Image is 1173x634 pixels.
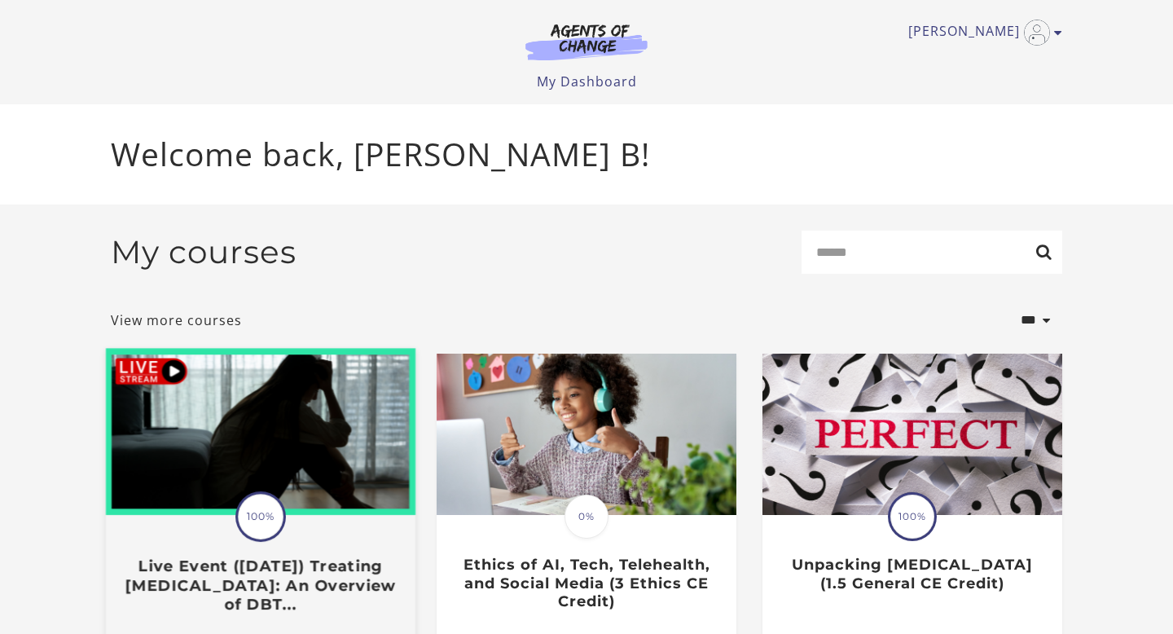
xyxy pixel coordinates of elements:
[508,23,665,60] img: Agents of Change Logo
[908,20,1054,46] a: Toggle menu
[111,233,297,271] h2: My courses
[780,556,1044,592] h3: Unpacking [MEDICAL_DATA] (1.5 General CE Credit)
[111,130,1062,178] p: Welcome back, [PERSON_NAME] B!
[238,494,283,539] span: 100%
[454,556,718,611] h3: Ethics of AI, Tech, Telehealth, and Social Media (3 Ethics CE Credit)
[890,495,934,539] span: 100%
[111,310,242,330] a: View more courses
[124,557,398,614] h3: Live Event ([DATE]) Treating [MEDICAL_DATA]: An Overview of DBT...
[565,495,608,539] span: 0%
[537,73,637,90] a: My Dashboard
